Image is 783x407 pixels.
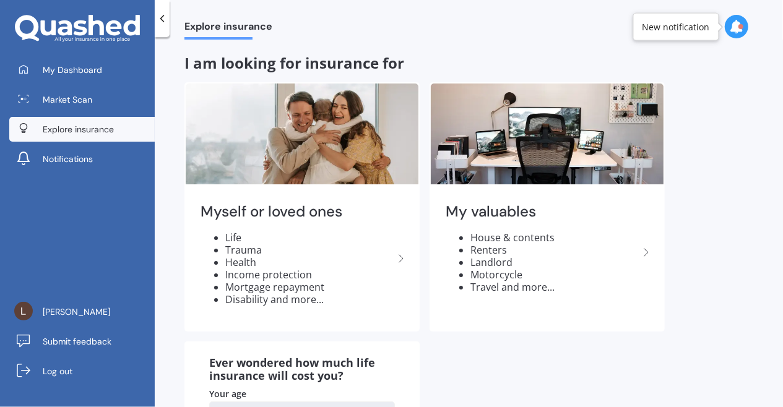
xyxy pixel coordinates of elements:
[43,64,102,76] span: My Dashboard
[225,281,394,293] li: Mortgage repayment
[642,20,710,33] div: New notification
[43,365,72,377] span: Log out
[9,359,155,383] a: Log out
[43,93,92,106] span: Market Scan
[43,153,93,165] span: Notifications
[201,202,394,221] h2: Myself or loved ones
[184,53,404,73] span: I am looking for insurance for
[184,20,272,37] span: Explore insurance
[470,231,639,244] li: House & contents
[225,293,394,306] li: Disability and more...
[470,268,639,281] li: Motorcycle
[225,231,394,244] li: Life
[43,123,114,135] span: Explore insurance
[225,268,394,281] li: Income protection
[225,256,394,268] li: Health
[14,302,33,320] img: ACg8ocJdUeLJ-Ff8px3EbFZTC7aT_eSr8wPnxJB22fA8YeKtKZaYQA=s96-c
[9,147,155,171] a: Notifications
[209,388,395,400] div: Your age
[9,329,155,354] a: Submit feedback
[43,335,111,348] span: Submit feedback
[186,84,418,184] img: Myself or loved ones
[225,244,394,256] li: Trauma
[470,256,639,268] li: Landlord
[470,244,639,256] li: Renters
[446,202,639,221] h2: My valuables
[9,299,155,324] a: [PERSON_NAME]
[9,87,155,112] a: Market Scan
[9,58,155,82] a: My Dashboard
[43,306,110,318] span: [PERSON_NAME]
[9,117,155,142] a: Explore insurance
[470,281,639,293] li: Travel and more...
[431,84,664,184] img: My valuables
[209,356,395,383] div: Ever wondered how much life insurance will cost you?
